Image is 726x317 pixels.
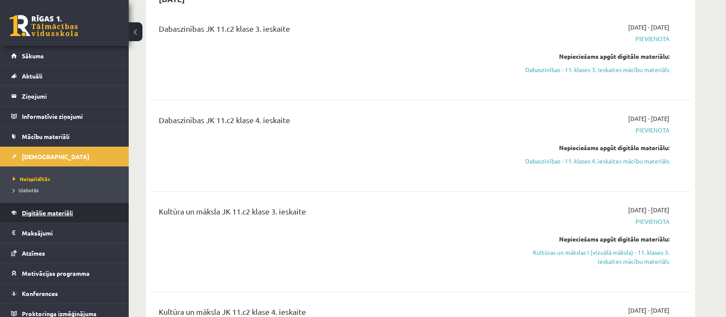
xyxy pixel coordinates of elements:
[22,153,89,160] span: [DEMOGRAPHIC_DATA]
[508,217,669,226] span: Pievienota
[22,223,118,243] legend: Maksājumi
[11,263,118,283] a: Motivācijas programma
[13,175,50,182] span: Neizpildītās
[11,127,118,146] a: Mācību materiāli
[13,187,39,193] span: Izlabotās
[11,284,118,303] a: Konferences
[11,243,118,263] a: Atzīmes
[11,86,118,106] a: Ziņojumi
[508,248,669,266] a: Kultūras un mākslas I (vizuālā māksla) - 11. klases 3. ieskaites mācību materiāls
[11,223,118,243] a: Maksājumi
[22,209,73,217] span: Digitālie materiāli
[22,249,45,257] span: Atzīmes
[628,205,669,214] span: [DATE] - [DATE]
[13,175,120,183] a: Neizpildītās
[13,186,120,194] a: Izlabotās
[11,147,118,166] a: [DEMOGRAPHIC_DATA]
[11,203,118,223] a: Digitālie materiāli
[628,23,669,32] span: [DATE] - [DATE]
[159,23,495,39] div: Dabaszinības JK 11.c2 klase 3. ieskaite
[508,143,669,152] div: Nepieciešams apgūt digitālo materiālu:
[508,52,669,61] div: Nepieciešams apgūt digitālo materiālu:
[22,290,58,297] span: Konferences
[9,15,78,36] a: Rīgas 1. Tālmācības vidusskola
[22,86,118,106] legend: Ziņojumi
[11,106,118,126] a: Informatīvie ziņojumi
[508,34,669,43] span: Pievienota
[22,133,70,140] span: Mācību materiāli
[508,126,669,135] span: Pievienota
[11,46,118,66] a: Sākums
[22,52,44,60] span: Sākums
[159,114,495,130] div: Dabaszinības JK 11.c2 klase 4. ieskaite
[11,66,118,86] a: Aktuāli
[22,72,42,80] span: Aktuāli
[159,205,495,221] div: Kultūra un māksla JK 11.c2 klase 3. ieskaite
[508,157,669,166] a: Dabaszinības - 11. klases 4. ieskaites mācību materiāls
[628,114,669,123] span: [DATE] - [DATE]
[508,65,669,74] a: Dabaszinības - 11. klases 3. ieskaites mācību materiāls
[628,306,669,315] span: [DATE] - [DATE]
[22,269,90,277] span: Motivācijas programma
[22,106,118,126] legend: Informatīvie ziņojumi
[508,235,669,244] div: Nepieciešams apgūt digitālo materiālu:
